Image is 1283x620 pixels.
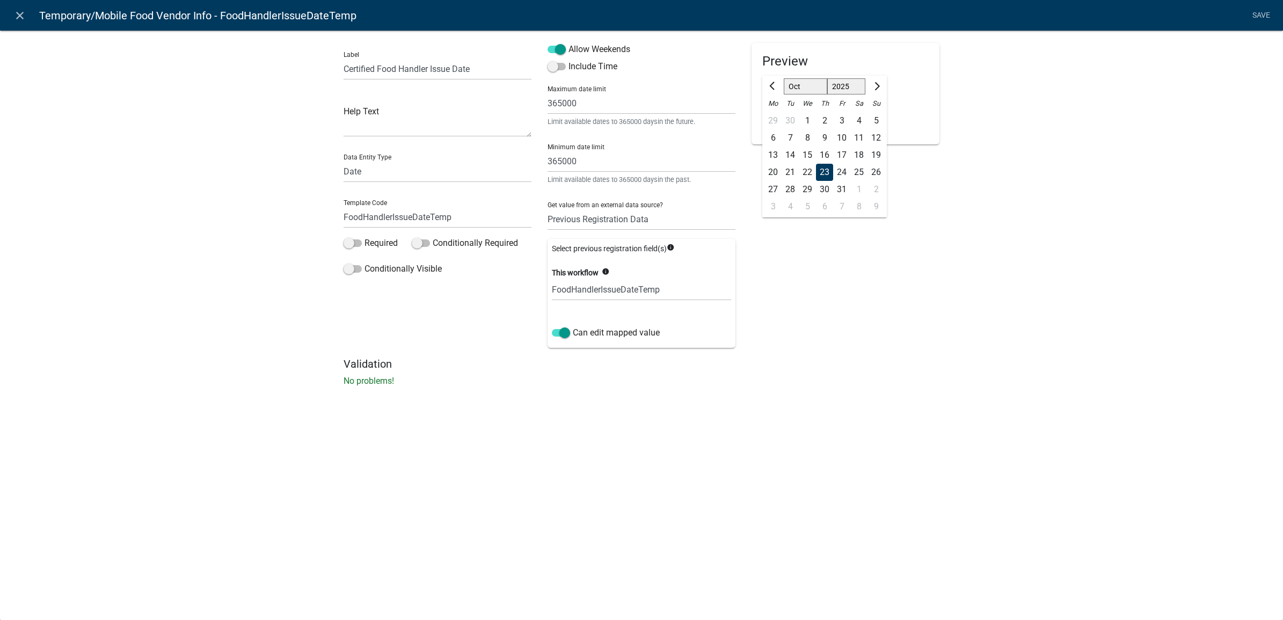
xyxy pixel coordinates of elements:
[654,118,658,126] span: s
[816,181,833,198] div: 30
[764,198,782,215] div: 3
[782,129,799,147] div: 7
[816,147,833,164] div: Thursday, October 16, 2025
[1248,5,1274,26] a: Save
[833,129,850,147] div: Friday, October 10, 2025
[850,112,868,129] div: Saturday, October 4, 2025
[782,147,799,164] div: 14
[782,112,799,129] div: 30
[833,164,850,181] div: Friday, October 24, 2025
[816,198,833,215] div: Thursday, November 6, 2025
[799,95,816,112] div: We
[870,78,883,95] button: Next month
[799,181,816,198] div: 29
[764,129,782,147] div: Monday, October 6, 2025
[344,358,939,370] h5: Validation
[868,112,885,129] div: Sunday, October 5, 2025
[782,164,799,181] div: 21
[799,147,816,164] div: Wednesday, October 15, 2025
[548,60,617,73] label: Include Time
[799,164,816,181] div: Wednesday, October 22, 2025
[868,129,885,147] div: Sunday, October 12, 2025
[548,116,735,127] small: Limit available dates to 365000 day in the future.
[850,198,868,215] div: Saturday, November 8, 2025
[764,147,782,164] div: 13
[344,237,398,250] label: Required
[799,129,816,147] div: Wednesday, October 8, 2025
[850,164,868,181] div: 25
[850,164,868,181] div: Saturday, October 25, 2025
[552,268,599,277] b: This workflow
[816,164,833,181] div: Thursday, October 23, 2025
[816,181,833,198] div: Thursday, October 30, 2025
[816,147,833,164] div: 16
[868,198,885,215] div: 9
[833,129,850,147] div: 10
[850,147,868,164] div: 18
[764,112,782,129] div: Monday, September 29, 2025
[762,54,929,69] h5: Preview
[799,164,816,181] div: 22
[833,198,850,215] div: 7
[868,129,885,147] div: 12
[782,198,799,215] div: 4
[868,181,885,198] div: 2
[782,181,799,198] div: 28
[412,237,518,250] label: Conditionally Required
[799,198,816,215] div: 5
[868,181,885,198] div: Sunday, November 2, 2025
[833,164,850,181] div: 24
[764,181,782,198] div: 27
[868,95,885,112] div: Su
[782,147,799,164] div: Tuesday, October 14, 2025
[850,181,868,198] div: Saturday, November 1, 2025
[816,129,833,147] div: Thursday, October 9, 2025
[784,78,827,94] select: Select month
[13,9,26,22] i: close
[850,129,868,147] div: Saturday, October 11, 2025
[799,112,816,129] div: Wednesday, October 1, 2025
[833,95,850,112] div: Fr
[764,147,782,164] div: Monday, October 13, 2025
[816,129,833,147] div: 9
[833,181,850,198] div: Friday, October 31, 2025
[799,129,816,147] div: 8
[782,198,799,215] div: Tuesday, November 4, 2025
[827,78,865,94] select: Select year
[868,164,885,181] div: Sunday, October 26, 2025
[816,164,833,181] div: 23
[764,112,782,129] div: 29
[344,262,442,275] label: Conditionally Visible
[548,43,630,56] label: Allow Weekends
[764,198,782,215] div: Monday, November 3, 2025
[833,147,850,164] div: Friday, October 17, 2025
[833,112,850,129] div: 3
[782,181,799,198] div: Tuesday, October 28, 2025
[816,198,833,215] div: 6
[764,181,782,198] div: Monday, October 27, 2025
[602,268,609,275] i: info
[850,147,868,164] div: Saturday, October 18, 2025
[782,112,799,129] div: Tuesday, September 30, 2025
[833,112,850,129] div: Friday, October 3, 2025
[833,147,850,164] div: 17
[816,112,833,129] div: Thursday, October 2, 2025
[782,164,799,181] div: Tuesday, October 21, 2025
[654,176,658,184] span: s
[764,129,782,147] div: 6
[782,129,799,147] div: Tuesday, October 7, 2025
[767,78,779,95] button: Previous month
[868,112,885,129] div: 5
[764,164,782,181] div: Monday, October 20, 2025
[868,198,885,215] div: Sunday, November 9, 2025
[850,129,868,147] div: 11
[868,147,885,164] div: 19
[816,95,833,112] div: Th
[850,198,868,215] div: 8
[833,181,850,198] div: 31
[868,164,885,181] div: 26
[764,95,782,112] div: Mo
[799,181,816,198] div: Wednesday, October 29, 2025
[799,112,816,129] div: 1
[552,326,660,339] label: Can edit mapped value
